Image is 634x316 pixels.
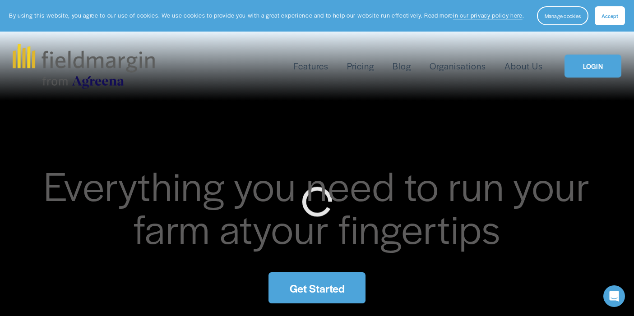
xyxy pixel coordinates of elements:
[602,12,618,19] span: Accept
[294,60,329,73] span: Features
[603,285,625,307] div: Open Intercom Messenger
[537,6,588,25] button: Manage cookies
[44,157,599,256] span: Everything you need to run your farm at
[504,59,543,73] a: About Us
[347,59,374,73] a: Pricing
[9,11,524,20] p: By using this website, you agree to our use of cookies. We use cookies to provide you with a grea...
[453,11,523,19] a: in our privacy policy here
[393,59,411,73] a: Blog
[430,59,486,73] a: Organisations
[565,55,621,78] a: LOGIN
[13,44,154,89] img: fieldmargin.com
[268,272,366,303] a: Get Started
[545,12,581,19] span: Manage cookies
[253,200,501,256] span: your fingertips
[294,59,329,73] a: folder dropdown
[595,6,625,25] button: Accept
